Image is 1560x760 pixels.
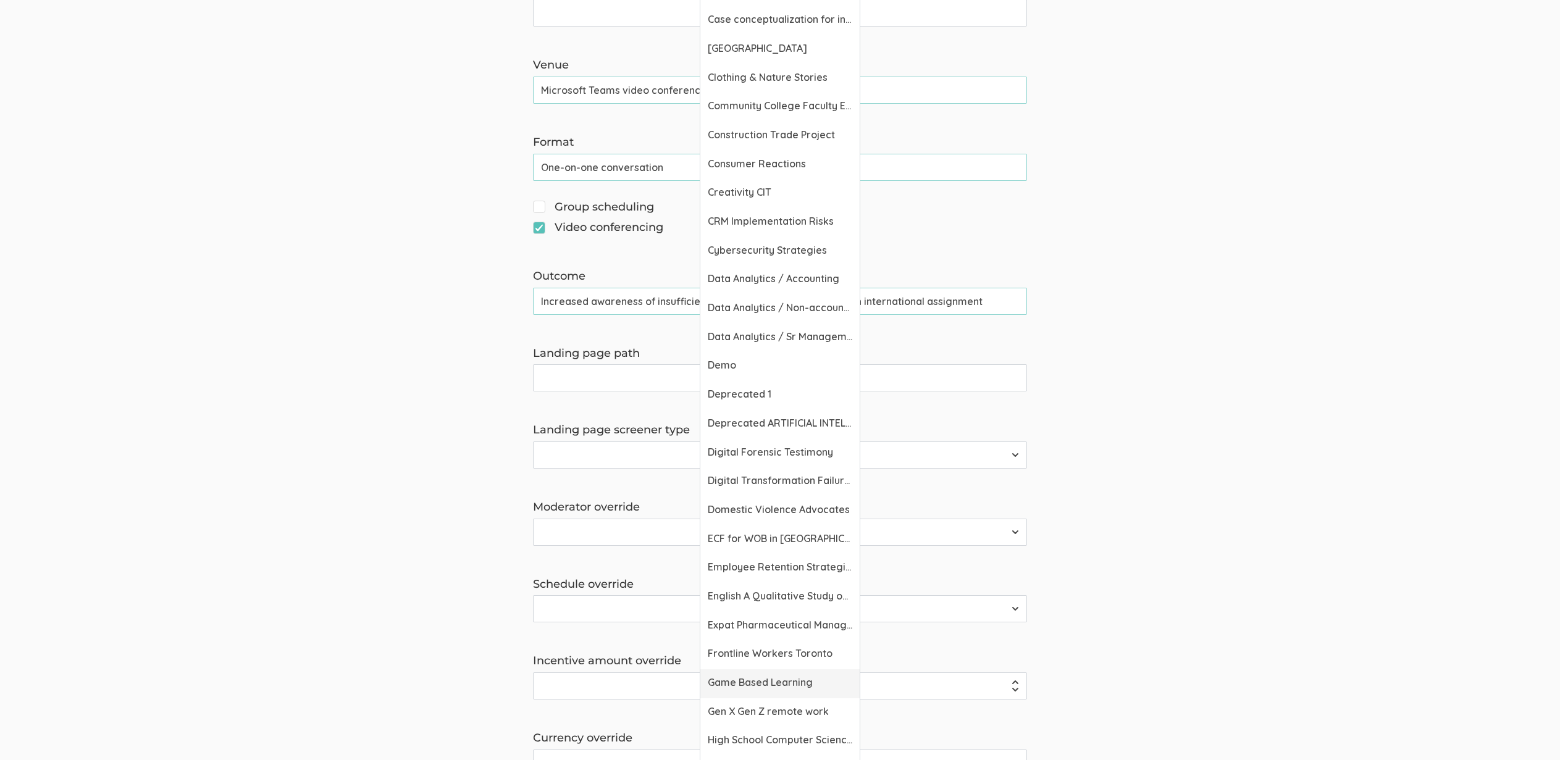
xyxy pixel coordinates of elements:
[700,208,860,237] a: CRM Implementation Risks
[708,243,852,257] span: Cybersecurity Strategies
[700,381,860,410] a: Deprecated 1
[708,358,852,372] span: Demo
[708,99,852,113] span: Community College Faculty Experiences
[708,128,852,142] span: Construction Trade Project
[708,532,852,546] span: ECF for WOB in [GEOGRAPHIC_DATA]
[700,640,860,669] a: Frontline Workers Toronto
[533,730,1027,746] label: Currency override
[700,179,860,208] a: Creativity CIT
[700,410,860,439] a: Deprecated ARTIFICIAL INTELLIGENCE’S ABILITY TO IMPROVE THE HEALTHCARE REVENUE CYCLE
[708,733,852,747] span: High School Computer Science Students of Color
[708,12,852,27] span: Case conceptualization for interpersonal violence survivors
[533,577,1027,593] label: Schedule override
[708,157,852,171] span: Consumer Reactions
[700,583,860,612] a: English A Qualitative Study on [DEMOGRAPHIC_DATA] Mothers of [DEMOGRAPHIC_DATA] Daughters
[533,220,663,236] span: Video conferencing
[533,499,1027,516] label: Moderator override
[708,560,852,574] span: Employee Retention Strategies
[700,6,860,35] a: Case conceptualization for interpersonal violence survivors
[533,422,1027,438] label: Landing page screener type
[533,57,1027,73] label: Venue
[708,704,852,719] span: Gen X Gen Z remote work
[533,269,1027,285] label: Outcome
[533,135,1027,151] label: Format
[1498,701,1560,760] iframe: Chat Widget
[700,324,860,353] a: Data Analytics / Sr Management
[700,496,860,525] a: Domestic Violence Advocates
[700,237,860,266] a: Cybersecurity Strategies
[700,554,860,583] a: Employee Retention Strategies
[700,727,860,756] a: High School Computer Science Students of Color
[700,525,860,554] a: ECF for WOB in [GEOGRAPHIC_DATA]
[708,675,852,690] span: Game Based Learning
[700,669,860,698] a: Game Based Learning
[700,467,860,496] a: Digital Transformation Failure Rates
[533,653,1027,669] label: Incentive amount override
[700,698,860,727] a: Gen X Gen Z remote work
[708,503,852,517] span: Domestic Violence Advocates
[708,474,852,488] span: Digital Transformation Failure Rates
[700,352,860,381] a: Demo
[708,301,852,315] span: Data Analytics / Non-accounting
[700,265,860,294] a: Data Analytics / Accounting
[533,346,1027,362] label: Landing page path
[708,70,852,85] span: Clothing & Nature Stories
[708,416,852,430] span: Deprecated ARTIFICIAL INTELLIGENCE’S ABILITY TO IMPROVE THE HEALTHCARE REVENUE CYCLE
[708,214,852,228] span: CRM Implementation Risks
[700,294,860,324] a: Data Analytics / Non-accounting
[700,93,860,122] a: Community College Faculty Experiences
[700,35,860,64] a: [GEOGRAPHIC_DATA]
[708,185,852,199] span: Creativity CIT
[708,41,852,56] span: [GEOGRAPHIC_DATA]
[708,618,852,632] span: Expat Pharmaceutical Managers
[533,199,654,215] span: Group scheduling
[708,387,852,401] span: Deprecated 1
[700,151,860,180] a: Consumer Reactions
[700,439,860,468] a: Digital Forensic Testimony
[708,445,852,459] span: Digital Forensic Testimony
[700,122,860,151] a: Construction Trade Project
[708,330,852,344] span: Data Analytics / Sr Management
[708,589,852,603] span: English A Qualitative Study on [DEMOGRAPHIC_DATA] Mothers of [DEMOGRAPHIC_DATA] Daughters
[700,64,860,93] a: Clothing & Nature Stories
[700,612,860,641] a: Expat Pharmaceutical Managers
[708,646,852,661] span: Frontline Workers Toronto
[708,272,852,286] span: Data Analytics / Accounting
